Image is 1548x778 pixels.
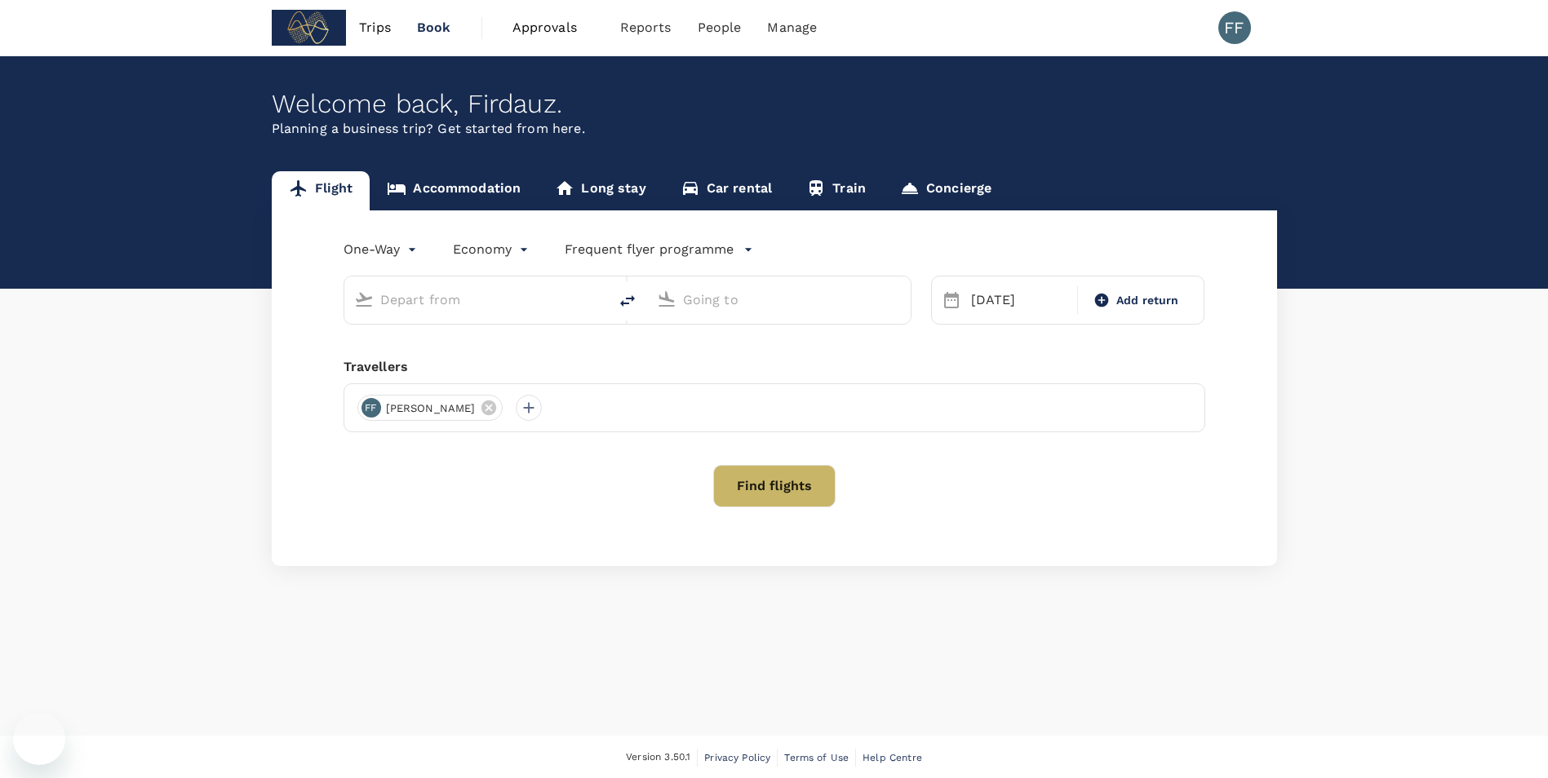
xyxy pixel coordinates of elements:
button: Find flights [713,465,836,507]
span: Manage [767,18,817,38]
span: Privacy Policy [704,752,770,763]
div: Welcome back , Firdauz . [272,89,1277,119]
div: Economy [453,236,532,263]
a: Privacy Policy [704,749,770,767]
div: Travellers [344,357,1205,377]
button: Open [899,298,903,301]
span: Version 3.50.1 [626,749,690,766]
span: Book [417,18,451,38]
input: Going to [683,287,876,312]
span: Add return [1116,292,1179,309]
span: [PERSON_NAME] [376,400,486,417]
button: delete [608,281,647,320]
a: Flight [272,171,370,210]
div: FF [361,398,381,418]
p: Frequent flyer programme [565,240,734,259]
a: Terms of Use [784,749,849,767]
div: One-Way [344,236,420,263]
input: Depart from [380,287,574,312]
a: Train [789,171,883,210]
a: Concierge [883,171,1009,210]
span: People [698,18,742,38]
span: Approvals [512,18,594,38]
div: FF [1218,11,1251,44]
a: Accommodation [370,171,538,210]
div: FF[PERSON_NAME] [357,395,503,421]
p: Planning a business trip? Get started from here. [272,119,1277,139]
div: [DATE] [965,284,1074,316]
iframe: Button to launch messaging window [13,713,65,765]
span: Help Centre [863,752,922,763]
a: Help Centre [863,749,922,767]
span: Reports [620,18,672,38]
a: Car rental [663,171,790,210]
button: Open [597,298,600,301]
span: Terms of Use [784,752,849,763]
img: Subdimension Pte Ltd [272,10,347,46]
button: Frequent flyer programme [565,240,753,259]
span: Trips [359,18,391,38]
a: Long stay [538,171,663,210]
